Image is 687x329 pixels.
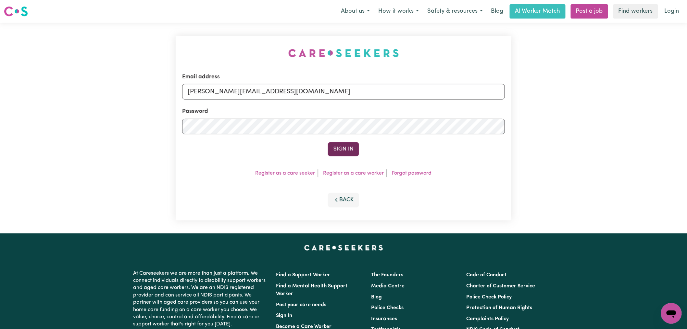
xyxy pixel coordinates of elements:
[371,295,382,300] a: Blog
[487,4,507,19] a: Blog
[337,5,374,18] button: About us
[571,4,608,19] a: Post a job
[182,84,505,99] input: Email address
[371,316,397,322] a: Insurances
[392,171,432,176] a: Forgot password
[467,283,535,289] a: Charter of Customer Service
[276,302,326,308] a: Post your care needs
[276,272,330,278] a: Find a Support Worker
[256,171,315,176] a: Register as a care seeker
[276,313,292,318] a: Sign In
[613,4,658,19] a: Find workers
[276,283,347,296] a: Find a Mental Health Support Worker
[467,316,509,322] a: Complaints Policy
[661,4,683,19] a: Login
[323,171,384,176] a: Register as a care worker
[374,5,423,18] button: How it works
[328,193,359,207] button: Back
[4,6,28,17] img: Careseekers logo
[423,5,487,18] button: Safety & resources
[182,73,220,81] label: Email address
[467,305,532,310] a: Protection of Human Rights
[467,295,512,300] a: Police Check Policy
[304,245,383,250] a: Careseekers home page
[371,305,404,310] a: Police Checks
[661,303,682,324] iframe: Button to launch messaging window
[371,283,405,289] a: Media Centre
[467,272,507,278] a: Code of Conduct
[4,4,28,19] a: Careseekers logo
[510,4,566,19] a: AI Worker Match
[371,272,403,278] a: The Founders
[328,142,359,156] button: Sign In
[182,107,208,116] label: Password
